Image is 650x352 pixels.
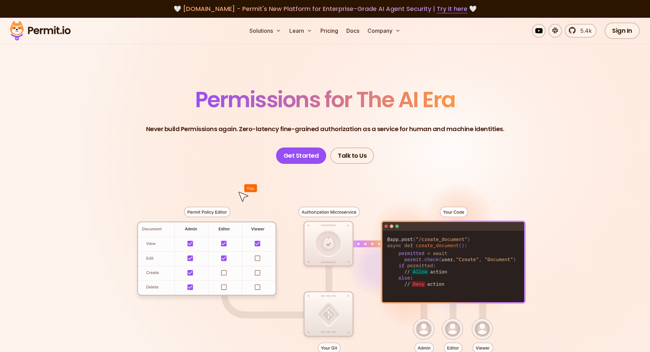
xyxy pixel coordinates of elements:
[330,147,374,164] a: Talk to Us
[247,24,284,38] button: Solutions
[576,27,592,35] span: 5.4k
[276,147,327,164] a: Get Started
[318,24,341,38] a: Pricing
[287,24,315,38] button: Learn
[195,84,455,115] span: Permissions for The AI Era
[344,24,362,38] a: Docs
[605,23,640,39] a: Sign In
[16,4,634,14] div: 🤍 🤍
[365,24,403,38] button: Company
[437,4,467,13] a: Try it here
[7,19,74,42] img: Permit logo
[565,24,596,38] a: 5.4k
[183,4,467,13] span: [DOMAIN_NAME] - Permit's New Platform for Enterprise-Grade AI Agent Security |
[146,124,504,134] p: Never build Permissions again. Zero-latency fine-grained authorization as a service for human and...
